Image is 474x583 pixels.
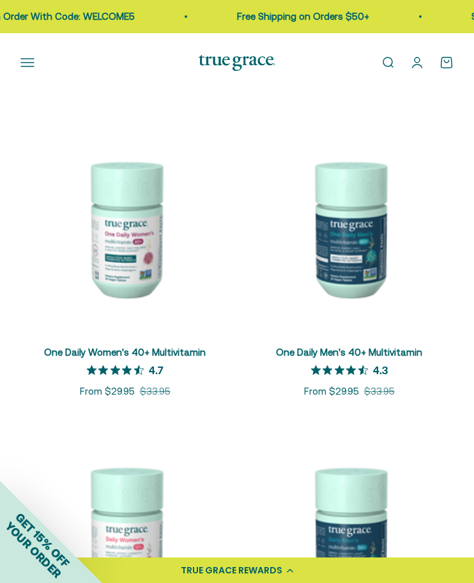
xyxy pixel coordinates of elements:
compare-at-price: $33.95 [140,384,171,399]
sale-price: From $29.95 [80,384,135,399]
span: 4.3 out 5 stars rating in total 3 reviews [311,361,373,379]
p: 4.7 [149,363,164,376]
span: YOUR ORDER [3,519,64,580]
img: One Daily Men's 40+ Multivitamin [245,124,454,333]
div: TRUE GRACE REWARDS [181,564,282,577]
p: 4.3 [373,363,388,376]
compare-at-price: $33.95 [364,384,395,399]
sale-price: From $29.95 [304,384,359,399]
span: 4.7 out 5 stars rating in total 21 reviews [87,361,149,379]
a: One Daily Women's 40+ Multivitamin [44,347,206,358]
img: Daily Multivitamin for Immune Support, Energy, Daily Balance, and Healthy Bone Support* Vitamin A... [20,124,229,333]
span: GET 15% OFF [13,510,72,570]
a: One Daily Men's 40+ Multivitamin [276,347,422,358]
